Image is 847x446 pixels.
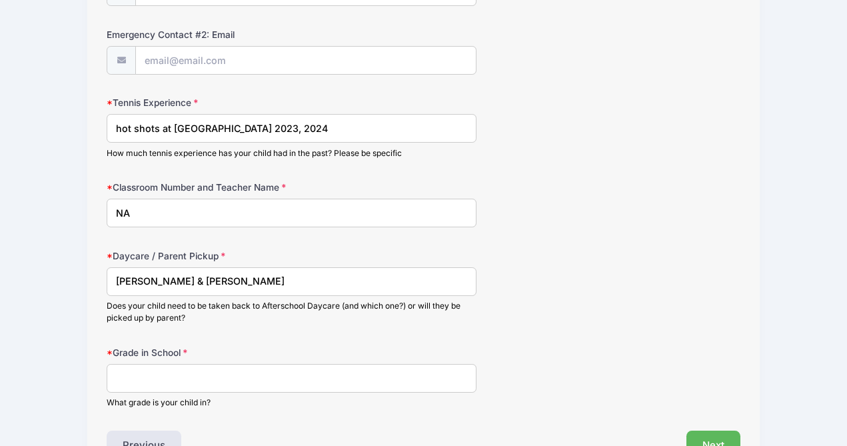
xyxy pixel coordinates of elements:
[107,96,318,109] label: Tennis Experience
[135,46,476,75] input: email@email.com
[107,397,476,409] div: What grade is your child in?
[107,249,318,263] label: Daycare / Parent Pickup
[107,181,318,194] label: Classroom Number and Teacher Name
[107,147,476,159] div: How much tennis experience has your child had in the past? Please be specific
[107,300,476,324] div: Does your child need to be taken back to Afterschool Daycare (and which one?) or will they be pic...
[107,346,318,359] label: Grade in School
[107,28,318,41] label: Emergency Contact #2: Email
